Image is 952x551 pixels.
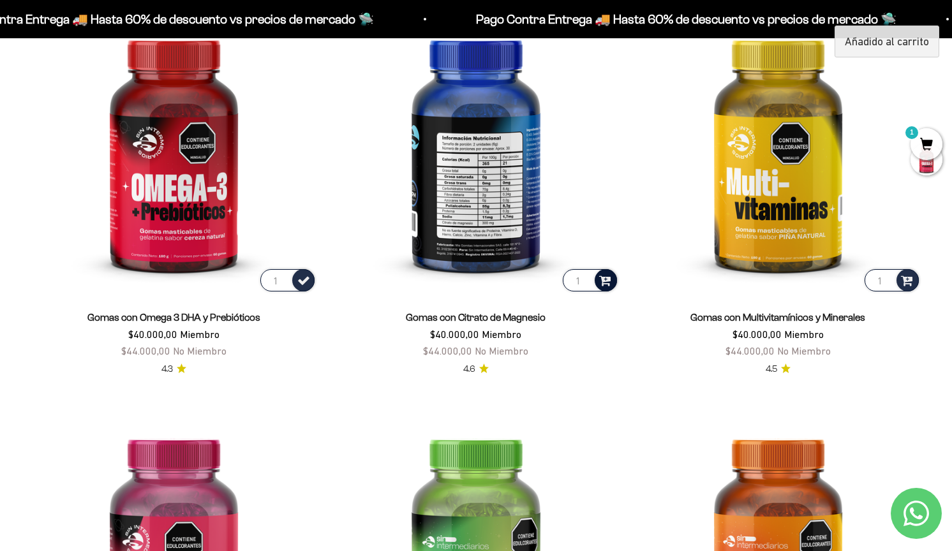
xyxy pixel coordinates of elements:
span: 4.3 [161,362,173,376]
span: $40.000,00 [733,328,782,340]
a: 1 [911,138,942,152]
span: Miembro [482,328,521,340]
span: $40.000,00 [128,328,177,340]
a: 4.54.5 de 5.0 estrellas [766,362,791,376]
span: Miembro [784,328,824,340]
a: Gomas con Multivitamínicos y Minerales [690,312,865,323]
a: Gomas con Citrato de Magnesio [406,312,546,323]
div: Añadido al carrito [835,26,939,57]
span: $44.000,00 [121,345,170,356]
span: No Miembro [173,345,227,356]
span: $44.000,00 [423,345,472,356]
img: Gomas con Citrato de Magnesio [332,8,619,294]
a: 4.64.6 de 5.0 estrellas [463,362,489,376]
span: $40.000,00 [430,328,479,340]
span: 4.6 [463,362,475,376]
span: No Miembro [777,345,831,356]
span: $44.000,00 [725,345,775,356]
a: 4.34.3 de 5.0 estrellas [161,362,186,376]
mark: 1 [904,125,919,140]
span: Miembro [180,328,219,340]
a: Gomas con Omega 3 DHA y Prebióticos [87,312,260,323]
span: No Miembro [475,345,528,356]
span: 4.5 [766,362,777,376]
p: Pago Contra Entrega 🚚 Hasta 60% de descuento vs precios de mercado 🛸 [475,9,896,29]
